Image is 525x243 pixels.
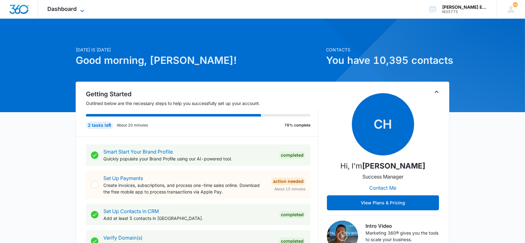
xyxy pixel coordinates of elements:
[366,230,439,243] p: Marketing 360® gives you the tools to scale your business.
[326,53,449,68] h1: You have 10,395 contacts
[366,222,439,230] h3: Intro Video
[433,88,440,96] button: Toggle Collapse
[103,149,173,155] a: Smart Start Your Brand Profile
[86,89,318,99] h2: Getting Started
[284,122,310,128] p: 78% complete
[279,151,305,159] div: Completed
[103,208,159,214] a: Set Up Contacts in CRM
[48,6,77,12] span: Dashboard
[362,161,426,170] strong: [PERSON_NAME]
[513,2,518,7] span: 35
[76,53,322,68] h1: Good morning, [PERSON_NAME]!
[362,173,404,180] p: Success Manager
[442,5,488,10] div: account name
[271,178,305,185] div: Action Needed
[327,195,439,210] button: View Plans & Pricing
[341,160,426,172] p: Hi, I'm
[117,122,148,128] p: About 20 minutes
[103,215,274,222] p: Add at least 5 contacts in [GEOGRAPHIC_DATA].
[442,10,488,14] div: account id
[86,100,318,107] p: Outlined below are the necessary steps to help you successfully set up your account.
[103,235,143,241] a: Verify Domain(s)
[76,46,322,53] p: [DATE] is [DATE]
[103,155,274,162] p: Quickly populate your Brand Profile using our AI-powered tool.
[279,211,305,218] div: Completed
[103,182,266,195] p: Create invoices, subscriptions, and process one-time sales online. Download the free mobile app t...
[363,180,403,195] button: Contact Me
[326,46,449,53] p: Contacts
[103,175,143,181] a: Set Up Payments
[352,93,414,155] span: CH
[86,121,113,129] div: 2 tasks left
[513,2,518,7] div: notifications count
[274,186,305,192] span: About 15 minutes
